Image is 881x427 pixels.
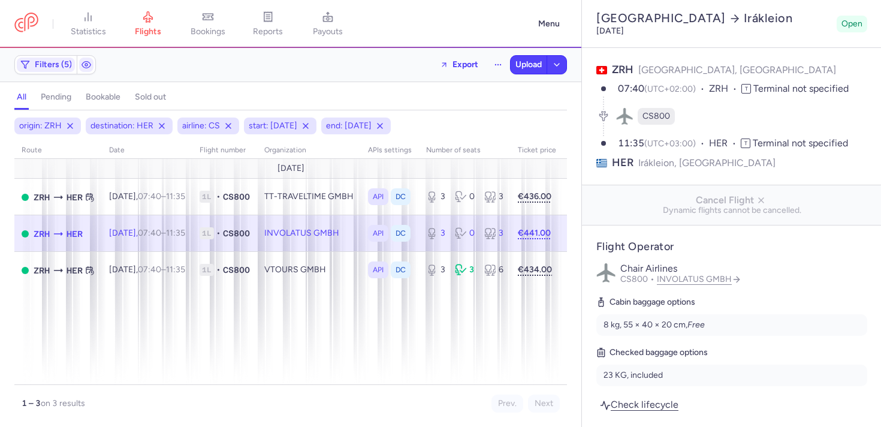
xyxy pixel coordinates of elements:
[41,92,71,103] h4: pending
[596,240,867,254] h4: Flight Operator
[118,11,178,37] a: flights
[452,60,478,69] span: Export
[192,142,257,160] th: Flight number
[71,26,106,37] span: statistics
[741,139,750,148] span: T
[620,263,867,274] p: Chair Airlines
[216,191,221,203] span: •
[373,191,384,203] span: API
[515,60,542,70] span: Upload
[618,83,644,94] time: 07:40
[373,227,384,239] span: API
[687,320,705,330] i: Free
[35,60,72,70] span: Filters (5)
[216,264,221,276] span: •
[178,11,238,37] a: bookings
[14,13,38,35] a: CitizenPlane red outlined logo
[166,228,185,238] time: 11:35
[200,191,214,203] span: 1L
[455,264,474,276] div: 3
[138,228,161,238] time: 07:40
[90,120,153,132] span: destination: HER
[166,191,185,202] time: 11:35
[511,142,563,160] th: Ticket price
[182,120,220,132] span: airline: CS
[277,164,304,173] span: [DATE]
[612,63,633,76] span: ZRH
[484,227,503,239] div: 3
[484,191,503,203] div: 3
[86,92,120,103] h4: bookable
[455,227,474,239] div: 0
[518,228,551,238] strong: €441.00
[596,295,867,309] h5: Cabin baggage options
[638,64,836,76] span: [GEOGRAPHIC_DATA], [GEOGRAPHIC_DATA]
[313,26,343,37] span: payouts
[223,264,250,276] span: CS800
[109,228,185,238] span: [DATE],
[34,264,50,277] span: ZRH
[200,227,214,239] span: 1L
[644,84,696,94] span: (UTC+02:00)
[419,142,511,160] th: number of seats
[604,319,860,331] div: 8 kg, 55 × 40 × 20 cm,
[596,345,867,360] h5: Checked baggage options
[109,191,185,202] span: [DATE],
[596,26,624,36] time: [DATE]
[491,395,523,413] button: Prev.
[200,264,214,276] span: 1L
[596,365,867,386] li: 23 KG, included
[17,92,26,103] h4: all
[396,191,406,203] span: DC
[238,11,298,37] a: reports
[14,142,102,160] th: route
[616,108,633,125] figure: CS airline logo
[257,252,361,288] td: VTOURS GMBH
[638,155,776,170] span: Irákleion, [GEOGRAPHIC_DATA]
[709,137,741,151] span: HER
[135,92,166,103] h4: sold out
[753,137,848,149] span: Terminal not specified
[596,263,616,282] img: Chair Airlines logo
[741,84,751,94] span: T
[455,191,474,203] div: 0
[620,274,657,284] span: CS800
[138,264,185,275] span: –
[531,13,567,35] button: Menu
[257,142,361,160] th: organization
[191,26,225,37] span: bookings
[253,26,283,37] span: reports
[138,191,161,202] time: 07:40
[216,227,221,239] span: •
[138,191,185,202] span: –
[484,264,503,276] div: 6
[41,398,85,408] span: on 3 results
[257,215,361,252] td: INVOLATUS GMBH
[15,56,77,74] button: Filters (5)
[223,227,250,239] span: CS800
[249,120,297,132] span: start: [DATE]
[223,191,250,203] span: CS800
[34,191,50,204] span: ZRH
[34,227,50,240] span: ZRH
[618,137,644,149] time: 11:35
[361,142,419,160] th: APIs settings
[596,11,832,26] h2: [GEOGRAPHIC_DATA] Irákleion
[326,120,372,132] span: end: [DATE]
[138,264,161,275] time: 07:40
[396,264,406,276] span: DC
[22,398,41,408] strong: 1 – 3
[67,191,83,204] span: HER
[592,206,872,215] span: Dynamic flights cannot be cancelled.
[67,264,83,277] span: HER
[166,264,185,275] time: 11:35
[518,264,552,275] strong: €434.00
[528,395,560,413] button: Next
[612,155,633,170] span: HER
[426,191,445,203] div: 3
[135,26,161,37] span: flights
[644,139,696,149] span: (UTC+03:00)
[67,227,83,240] span: HER
[257,179,361,215] td: TT-TRAVELTIME GMBH
[709,82,741,96] span: ZRH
